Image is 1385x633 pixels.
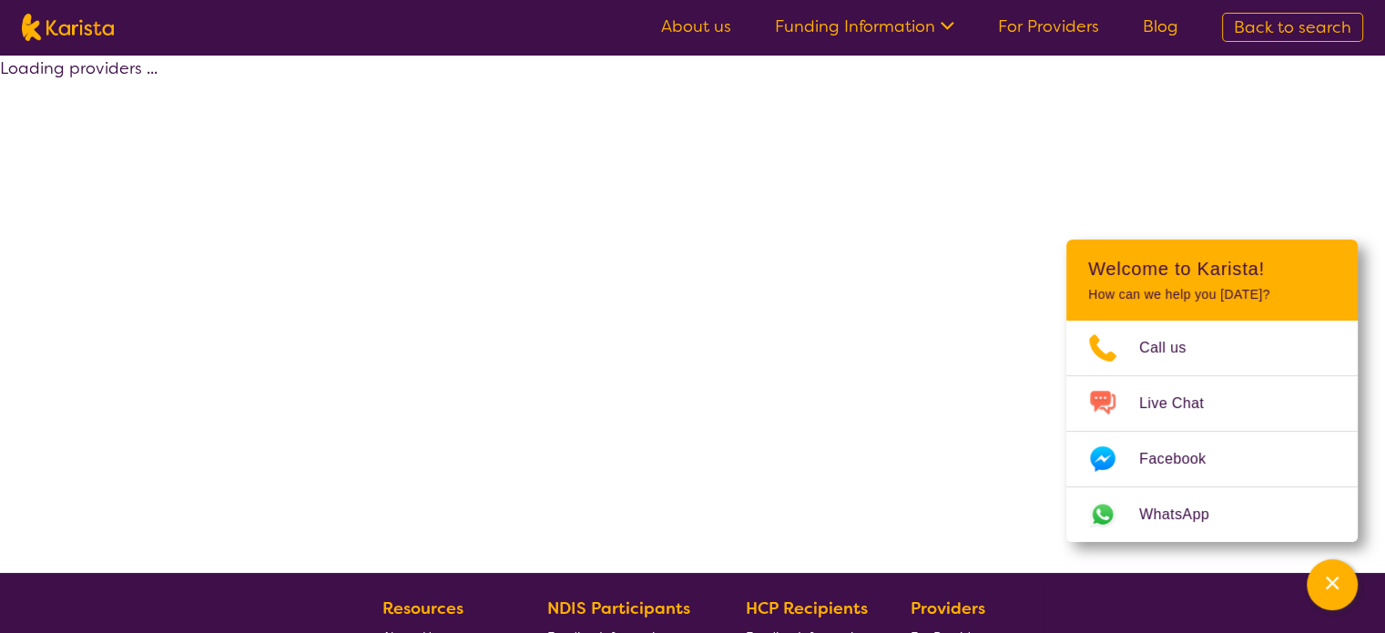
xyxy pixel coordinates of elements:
[1139,445,1227,473] span: Facebook
[1234,16,1351,38] span: Back to search
[1066,321,1358,542] ul: Choose channel
[746,597,868,619] b: HCP Recipients
[911,597,985,619] b: Providers
[1139,501,1231,528] span: WhatsApp
[1222,13,1363,42] a: Back to search
[547,597,690,619] b: NDIS Participants
[1139,334,1208,362] span: Call us
[382,597,463,619] b: Resources
[22,14,114,41] img: Karista logo
[661,15,731,37] a: About us
[775,15,954,37] a: Funding Information
[1307,559,1358,610] button: Channel Menu
[1088,287,1336,302] p: How can we help you [DATE]?
[1066,240,1358,542] div: Channel Menu
[998,15,1099,37] a: For Providers
[1066,487,1358,542] a: Web link opens in a new tab.
[1139,390,1226,417] span: Live Chat
[1143,15,1178,37] a: Blog
[1088,258,1336,280] h2: Welcome to Karista!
